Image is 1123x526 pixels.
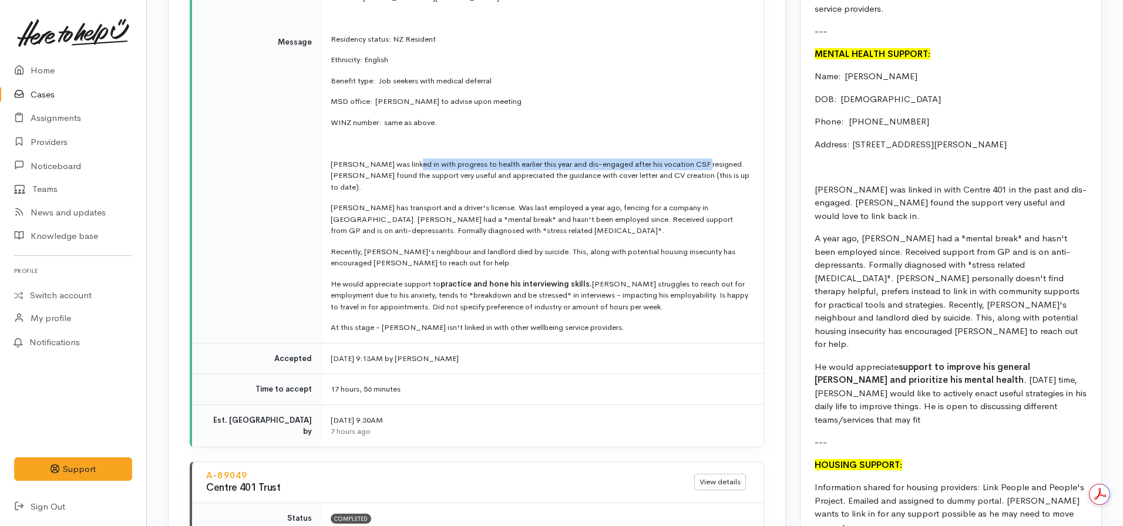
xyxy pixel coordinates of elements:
span: 17 hours, 56 minutes [331,384,401,394]
p: [PERSON_NAME] has transport and a driver's license. Was last employed a year ago, fencing for a c... [331,202,749,237]
p: He would appreciate support to [PERSON_NAME] struggles to reach out for employment due to his anx... [331,278,749,313]
p: Phone: [PHONE_NUMBER] [815,115,1087,129]
p: Name: [PERSON_NAME] [815,70,1087,83]
td: Est. [GEOGRAPHIC_DATA] by [192,404,321,447]
td: Accepted [192,343,321,374]
time: [DATE] 9:30AM [331,415,383,425]
p: Ethnicity: English [331,54,749,66]
p: At this stage - [PERSON_NAME] isn't linked in with other wellbeing service providers. [331,322,749,333]
p: Recently, [PERSON_NAME]'s neighbour and landlord died by suicide. This, along with potential hous... [331,246,749,269]
p: WINZ number: same as above. [331,117,749,129]
b: support to improve his general [PERSON_NAME] and prioritize his mental health [815,361,1030,386]
h6: Profile [14,263,132,279]
font: MENTAL HEALTH SUPPORT: [815,48,930,59]
p: [PERSON_NAME] was linked in with progress to health earlier this year and dis-engaged after his v... [331,159,749,193]
time: [DATE] 9:13AM [331,353,383,363]
span: practice and hone his interviewing skills. [441,279,592,289]
font: HOUSING SUPPORT: [815,459,902,470]
p: DOB: [DEMOGRAPHIC_DATA] [815,93,1087,106]
p: --- [815,436,1087,449]
span: by [PERSON_NAME] [385,353,459,363]
a: A-89049 [206,470,247,481]
h3: Centre 401 Trust [206,483,666,494]
p: He would appreciate . [DATE] time, [PERSON_NAME] would like to actively enact useful strategies i... [815,360,1087,427]
p: [PERSON_NAME] was linked in with Centre 401 in the past and dis-engaged. [PERSON_NAME] found the ... [815,183,1087,223]
a: View details [694,474,746,491]
p: Address: [STREET_ADDRESS][PERSON_NAME] [815,138,1087,151]
p: MSD office: [PERSON_NAME] to advise upon meeting [331,96,749,107]
p: A year ago, [PERSON_NAME] had a "mental break" and hasn't been employed since. Received support f... [815,232,1087,351]
button: Support [14,457,132,481]
span: Completed [331,514,371,523]
td: Time to accept [192,374,321,405]
div: 7 hours ago [331,426,749,437]
p: Benefit type: Job seekers with medical deferral [331,75,749,87]
p: --- [815,25,1087,38]
p: Residency status: NZ Resident [331,33,749,45]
